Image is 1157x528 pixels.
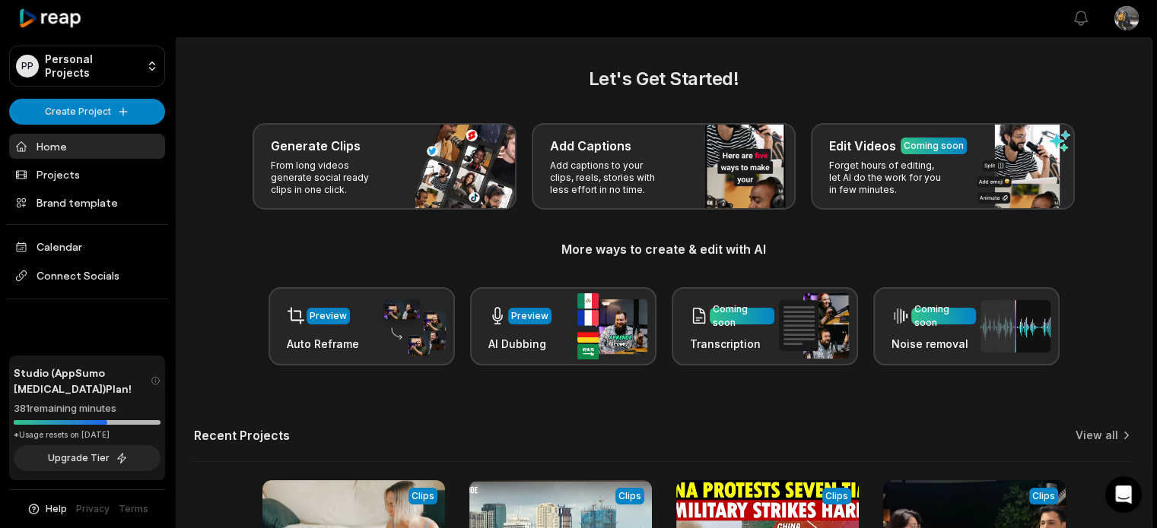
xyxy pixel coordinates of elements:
[713,302,771,330] div: Coming soon
[46,502,67,516] span: Help
[14,445,161,471] button: Upgrade Tier
[376,297,446,356] img: auto_reframe.png
[690,336,774,352] h3: Transcription
[511,309,548,323] div: Preview
[9,190,165,215] a: Brand template
[9,234,165,259] a: Calendar
[829,160,947,196] p: Forget hours of editing, let AI do the work for you in few minutes.
[914,302,973,330] div: Coming soon
[9,162,165,187] a: Projects
[577,293,647,359] img: ai_dubbing.png
[1105,476,1142,513] div: Open Intercom Messenger
[271,137,361,155] h3: Generate Clips
[779,293,849,359] img: transcription.png
[904,139,964,153] div: Coming soon
[271,160,389,196] p: From long videos generate social ready clips in one click.
[45,52,140,80] p: Personal Projects
[119,502,148,516] a: Terms
[550,160,668,196] p: Add captions to your clips, reels, stories with less effort in no time.
[488,336,551,352] h3: AI Dubbing
[14,401,161,416] div: 381 remaining minutes
[1076,428,1118,443] a: View all
[27,502,67,516] button: Help
[9,262,165,289] span: Connect Socials
[194,240,1133,258] h3: More ways to create & edit with AI
[310,309,347,323] div: Preview
[14,365,151,397] span: Studio (AppSumo [MEDICAL_DATA]) Plan!
[76,502,110,516] a: Privacy
[9,134,165,159] a: Home
[287,336,359,352] h3: Auto Reframe
[9,99,165,125] button: Create Project
[194,65,1133,93] h2: Let's Get Started!
[14,429,161,441] div: *Usage resets on [DATE]
[550,137,631,155] h3: Add Captions
[892,336,976,352] h3: Noise removal
[981,300,1051,353] img: noise_removal.png
[16,55,39,77] div: PP
[194,428,290,443] h2: Recent Projects
[829,137,896,155] h3: Edit Videos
